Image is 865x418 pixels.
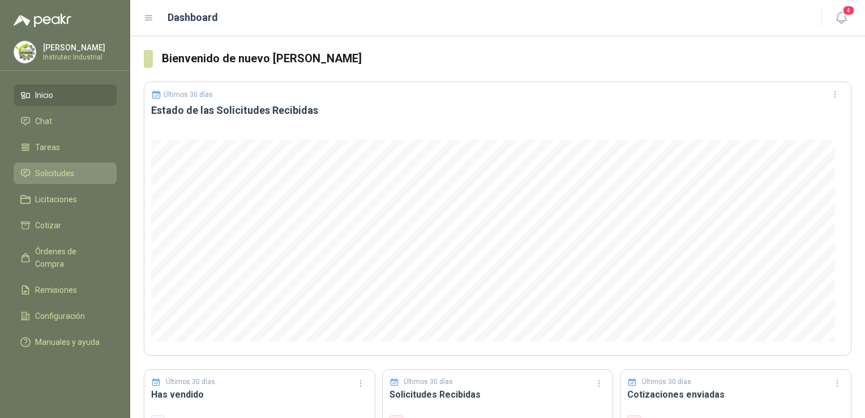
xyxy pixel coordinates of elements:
[831,8,851,28] button: 4
[151,104,844,117] h3: Estado de las Solicitudes Recibidas
[35,284,77,296] span: Remisiones
[404,377,453,387] p: Últimos 30 días
[14,163,117,184] a: Solicitudes
[842,5,855,16] span: 4
[14,137,117,158] a: Tareas
[35,141,60,153] span: Tareas
[14,241,117,275] a: Órdenes de Compra
[43,54,114,61] p: Instrutec Industrial
[35,193,77,206] span: Licitaciones
[14,189,117,210] a: Licitaciones
[14,279,117,301] a: Remisiones
[35,167,74,180] span: Solicitudes
[168,10,218,25] h1: Dashboard
[35,89,53,101] span: Inicio
[164,91,213,99] p: Últimos 30 días
[35,115,52,127] span: Chat
[166,377,215,387] p: Últimos 30 días
[14,110,117,132] a: Chat
[162,50,851,67] h3: Bienvenido de nuevo [PERSON_NAME]
[14,331,117,353] a: Manuales y ayuda
[14,215,117,236] a: Cotizar
[627,387,844,402] h3: Cotizaciones enviadas
[35,245,106,270] span: Órdenes de Compra
[14,41,36,63] img: Company Logo
[35,336,100,348] span: Manuales y ayuda
[14,14,71,27] img: Logo peakr
[43,44,114,52] p: [PERSON_NAME]
[151,387,368,402] h3: Has vendido
[35,310,85,322] span: Configuración
[14,305,117,327] a: Configuración
[389,387,606,402] h3: Solicitudes Recibidas
[642,377,691,387] p: Últimos 30 días
[35,219,61,232] span: Cotizar
[14,84,117,106] a: Inicio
